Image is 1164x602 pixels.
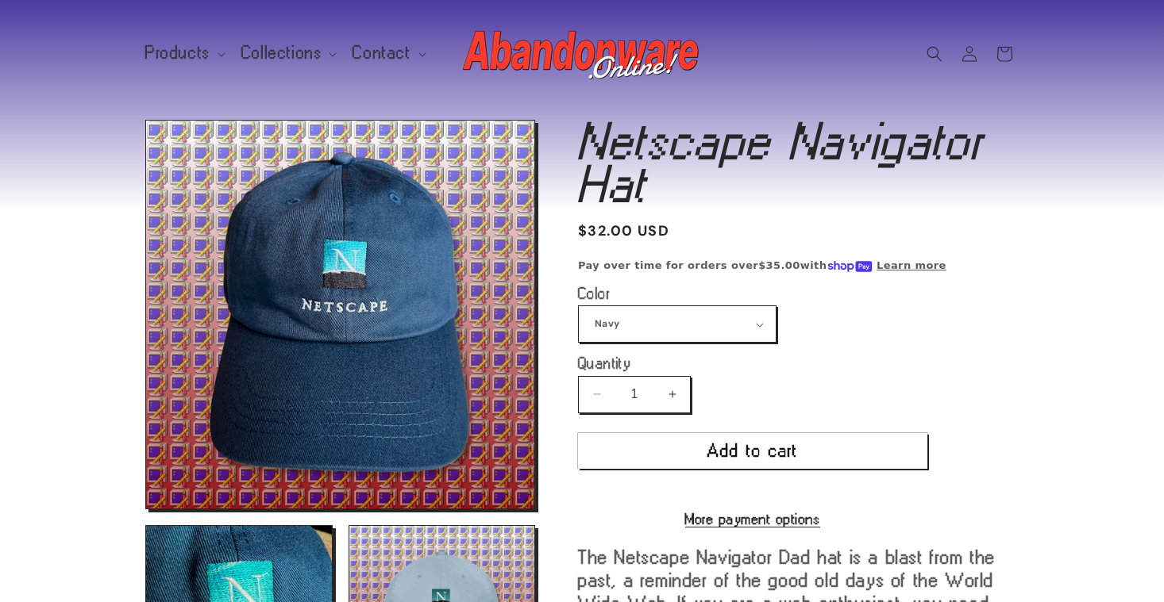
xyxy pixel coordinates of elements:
a: Abandonware [457,16,707,91]
span: Collections [241,46,322,60]
summary: Products [136,36,232,70]
img: Abandonware [463,22,701,86]
span: $32.00 USD [578,220,669,242]
summary: Collections [232,36,344,70]
a: More payment options [578,512,927,526]
span: Contact [353,46,410,60]
label: Quantity [578,355,927,371]
span: Products [145,46,210,60]
h1: Netscape Navigator Hat [578,120,1019,205]
summary: Contact [343,36,432,70]
summary: Search [917,36,952,71]
label: Color [578,286,927,301]
button: Add to cart [578,433,927,469]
